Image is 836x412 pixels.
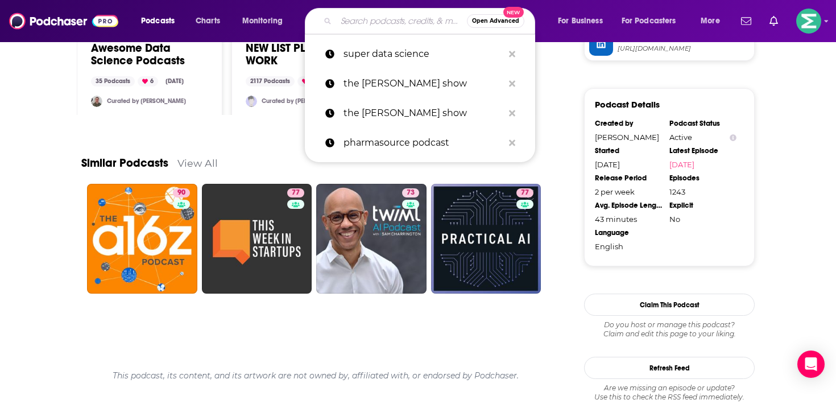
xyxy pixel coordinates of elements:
[595,228,662,237] div: Language
[343,98,503,128] p: the logan barlett show
[262,97,341,105] a: Curated by [PERSON_NAME]
[595,201,662,210] div: Avg. Episode Length
[81,361,551,390] div: This podcast, its content, and its artwork are not owned by, affiliated with, or endorsed by Podc...
[202,184,312,294] a: 77
[316,184,427,294] a: 73
[141,13,175,29] span: Podcasts
[595,133,662,142] div: [PERSON_NAME]
[521,187,529,199] span: 77
[467,14,524,28] button: Open AdvancedNew
[87,184,197,294] a: 90
[503,7,524,18] span: New
[316,8,546,34] div: Search podcasts, credits, & more...
[595,160,662,169] div: [DATE]
[305,128,535,158] a: pharmasource podcast
[595,215,662,224] div: 43 minutes
[701,13,720,29] span: More
[669,119,736,128] div: Podcast Status
[305,98,535,128] a: the [PERSON_NAME] show
[91,42,208,67] a: Awesome Data Science Podcasts
[177,187,185,199] span: 90
[292,187,300,199] span: 77
[669,133,736,142] div: Active
[107,97,186,105] a: Curated by [PERSON_NAME]
[297,76,318,86] div: 1
[622,13,676,29] span: For Podcasters
[305,39,535,69] a: super data science
[796,9,821,34] button: Show profile menu
[584,294,755,316] button: Claim This Podcast
[796,9,821,34] img: User Profile
[161,76,188,86] div: [DATE]
[9,10,118,32] img: Podchaser - Follow, Share and Rate Podcasts
[343,39,503,69] p: super data science
[730,133,736,142] button: Show Info
[669,174,736,183] div: Episodes
[242,13,283,29] span: Monitoring
[595,242,662,251] div: English
[173,188,190,197] a: 90
[595,146,662,155] div: Started
[287,188,304,197] a: 77
[584,320,755,339] div: Claim and edit this page to your liking.
[188,12,227,30] a: Charts
[669,201,736,210] div: Explicit
[246,76,295,86] div: 2117 Podcasts
[133,12,189,30] button: open menu
[91,76,135,86] div: 35 Podcasts
[584,320,755,329] span: Do you host or manage this podcast?
[138,76,158,86] div: 6
[431,184,541,294] a: 77
[472,18,519,24] span: Open Advanced
[234,12,297,30] button: open menu
[796,9,821,34] span: Logged in as LKassela
[343,128,503,158] p: pharmasource podcast
[584,357,755,379] button: Refresh Feed
[584,384,755,402] div: Are we missing an episode or update? Use this to check the RSS feed immediately.
[595,99,660,110] h3: Podcast Details
[614,12,693,30] button: open menu
[595,174,662,183] div: Release Period
[177,157,218,169] a: View All
[618,44,750,53] span: https://www.linkedin.com/company/superdatascience/
[305,69,535,98] a: the [PERSON_NAME] show
[81,156,168,170] a: Similar Podcasts
[669,160,736,169] a: [DATE]
[736,11,756,31] a: Show notifications dropdown
[550,12,617,30] button: open menu
[336,12,467,30] input: Search podcasts, credits, & more...
[343,69,503,98] p: the logan bartlett show
[407,187,415,199] span: 73
[595,119,662,128] div: Created by
[516,188,533,197] a: 77
[669,146,736,155] div: Latest Episode
[246,42,363,67] a: NEW LIST PLEASE WORK
[196,13,220,29] span: Charts
[589,32,750,56] a: Linkedin[URL][DOMAIN_NAME]
[765,11,783,31] a: Show notifications dropdown
[558,13,603,29] span: For Business
[669,215,736,224] div: No
[402,188,419,197] a: 73
[595,187,662,196] div: 2 per week
[693,12,734,30] button: open menu
[246,96,257,107] img: cduhigg
[797,351,825,378] div: Open Intercom Messenger
[669,187,736,196] div: 1243
[91,96,102,107] img: alexey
